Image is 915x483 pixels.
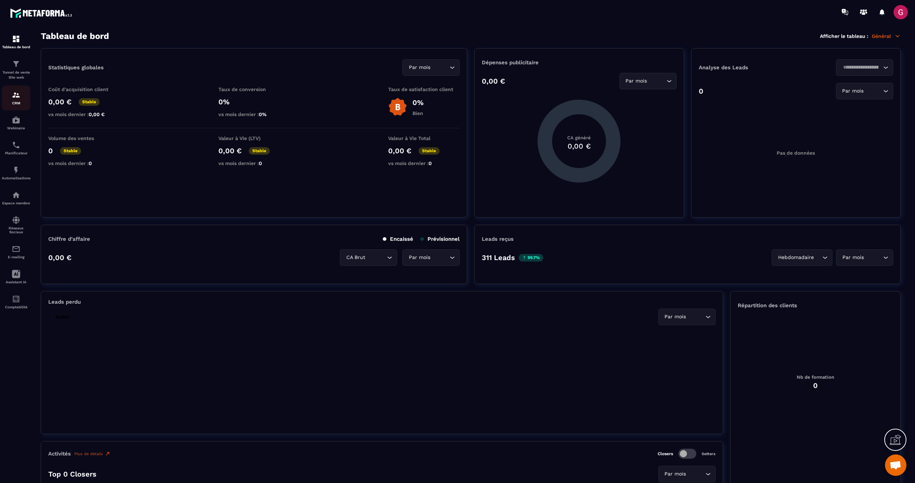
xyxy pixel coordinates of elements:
[218,98,290,106] p: 0%
[699,87,703,95] p: 0
[649,77,665,85] input: Search for option
[79,98,100,106] p: Stable
[12,141,20,149] img: scheduler
[2,264,30,289] a: Assistant IA
[702,452,716,456] p: Setters
[48,64,104,71] p: Statistiques globales
[841,64,881,71] input: Search for option
[48,111,120,117] p: vs mois dernier :
[218,86,290,92] p: Taux de conversion
[776,254,815,262] span: Hebdomadaire
[12,91,20,99] img: formation
[738,302,893,309] p: Répartition des clients
[2,29,30,54] a: formationformationTableau de bord
[482,253,515,262] p: 311 Leads
[388,86,460,92] p: Taux de satisfaction client
[658,309,716,325] div: Search for option
[12,245,20,253] img: email
[12,191,20,199] img: automations
[12,116,20,124] img: automations
[865,254,881,262] input: Search for option
[249,147,270,155] p: Stable
[699,64,796,71] p: Analyse des Leads
[12,166,20,174] img: automations
[688,313,704,321] input: Search for option
[60,147,81,155] p: Stable
[836,249,893,266] div: Search for option
[419,147,440,155] p: Stable
[41,31,109,41] h3: Tableau de bord
[2,85,30,110] a: formationformationCRM
[872,33,901,39] p: Général
[218,146,242,155] p: 0,00 €
[402,59,460,76] div: Search for option
[340,249,397,266] div: Search for option
[2,210,30,239] a: social-networksocial-networkRéseaux Sociaux
[48,98,71,106] p: 0,00 €
[820,33,868,39] p: Afficher le tableau :
[12,295,20,303] img: accountant
[2,151,30,155] p: Planificateur
[836,83,893,99] div: Search for option
[48,236,90,242] p: Chiffre d’affaire
[402,249,460,266] div: Search for option
[2,280,30,284] p: Assistant IA
[658,466,716,482] div: Search for option
[48,135,120,141] p: Volume des ventes
[48,253,71,262] p: 0,00 €
[482,77,505,85] p: 0,00 €
[777,150,815,156] p: Pas de données
[48,470,97,478] p: Top 0 Closers
[865,87,881,95] input: Search for option
[12,216,20,224] img: social-network
[218,160,290,166] p: vs mois dernier :
[663,470,688,478] span: Par mois
[841,254,865,262] span: Par mois
[259,111,267,117] span: 0%
[432,254,448,262] input: Search for option
[432,64,448,71] input: Search for option
[815,254,821,262] input: Search for option
[2,45,30,49] p: Tableau de bord
[624,77,649,85] span: Par mois
[2,305,30,309] p: Comptabilité
[2,185,30,210] a: automationsautomationsEspace membre
[885,454,906,476] div: Ouvrir le chat
[2,135,30,160] a: schedulerschedulerPlanificateur
[218,135,290,141] p: Valeur à Vie (LTV)
[388,146,411,155] p: 0,00 €
[388,98,407,116] img: b-badge-o.b3b20ee6.svg
[52,313,73,321] p: Stable
[772,249,832,266] div: Search for option
[2,201,30,205] p: Espace membre
[12,60,20,68] img: formation
[2,255,30,259] p: E-mailing
[2,54,30,85] a: formationformationTunnel de vente Site web
[367,254,385,262] input: Search for option
[2,110,30,135] a: automationsautomationsWebinaire
[388,135,460,141] p: Valeur à Vie Total
[2,239,30,264] a: emailemailE-mailing
[836,59,893,76] div: Search for option
[48,160,120,166] p: vs mois dernier :
[663,313,688,321] span: Par mois
[2,101,30,105] p: CRM
[89,111,105,117] span: 0,00 €
[841,87,865,95] span: Par mois
[2,289,30,314] a: accountantaccountantComptabilité
[48,146,53,155] p: 0
[2,70,30,80] p: Tunnel de vente Site web
[407,254,432,262] span: Par mois
[407,64,432,71] span: Par mois
[688,470,704,478] input: Search for option
[482,59,676,66] p: Dépenses publicitaire
[2,226,30,234] p: Réseaux Sociaux
[619,73,677,89] div: Search for option
[429,160,432,166] span: 0
[218,111,290,117] p: vs mois dernier :
[10,6,74,20] img: logo
[388,160,460,166] p: vs mois dernier :
[412,110,424,116] p: Bien
[412,98,424,107] p: 0%
[48,450,71,457] p: Activités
